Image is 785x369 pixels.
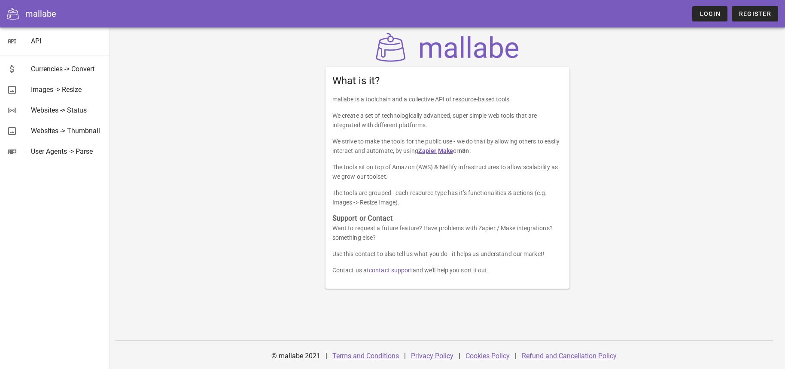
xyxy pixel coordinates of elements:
div: Images -> Resize [31,85,103,94]
p: Contact us at and we’ll help you sort it out. [332,265,563,275]
div: | [404,346,406,366]
p: Want to request a future feature? Have problems with Zapier / Make integrations? something else? [332,223,563,242]
span: Login [699,10,720,17]
h3: Support or Contact [332,214,563,223]
div: | [326,346,327,366]
div: Currencies -> Convert [31,65,103,73]
div: | [515,346,517,366]
div: Websites -> Status [31,106,103,114]
a: Login [692,6,727,21]
div: © mallabe 2021 [266,346,326,366]
a: Cookies Policy [466,352,510,360]
a: Zapier [418,147,437,154]
div: | [459,346,460,366]
span: Register [739,10,771,17]
p: Use this contact to also tell us what you do - it helps us understand our market! [332,249,563,259]
p: The tools sit on top of Amazon (AWS) & Netlify infrastructures to allow scalability as we grow ou... [332,162,563,181]
a: Register [732,6,778,21]
div: Websites -> Thumbnail [31,127,103,135]
a: Refund and Cancellation Policy [522,352,617,360]
div: What is it? [326,67,570,95]
a: Terms and Conditions [332,352,399,360]
div: mallabe [25,7,56,20]
p: The tools are grouped - each resource type has it’s functionalities & actions (e.g. Images -> Res... [332,188,563,207]
img: mallabe Logo [374,33,521,62]
p: mallabe is a toolchain and a collective API of resource-based tools. [332,95,563,104]
a: Make [438,147,453,154]
div: API [31,37,103,45]
a: Privacy Policy [411,352,453,360]
p: We strive to make the tools for the public use - we do that by allowing others to easily interact... [332,137,563,156]
div: User Agents -> Parse [31,147,103,156]
strong: n8n [459,147,469,154]
p: We create a set of technologically advanced, super simple web tools that are integrated with diff... [332,111,563,130]
a: contact support [369,267,413,274]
